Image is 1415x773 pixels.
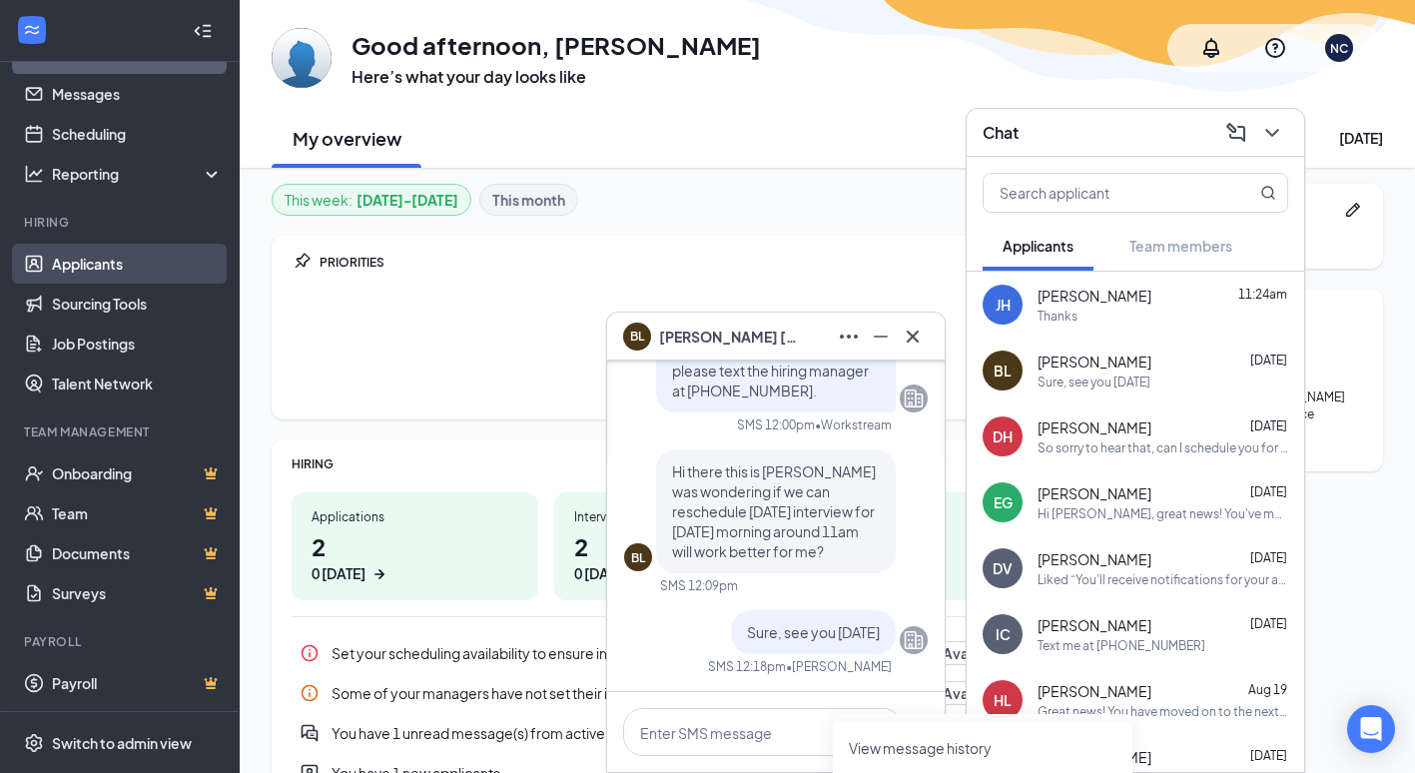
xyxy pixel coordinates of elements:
[993,426,1013,446] div: DH
[1129,237,1232,255] span: Team members
[1250,484,1287,499] span: [DATE]
[1238,287,1287,302] span: 11:24am
[292,673,1063,713] a: InfoSome of your managers have not set their interview availability yetSet AvailabilityPin
[1038,374,1150,390] div: Sure, see you [DATE]
[902,386,926,410] svg: Company
[332,723,885,743] div: You have 1 unread message(s) from active applicants
[1260,185,1276,201] svg: MagnifyingGlass
[849,738,1116,758] a: View message history
[994,690,1012,710] div: HL
[1038,417,1151,437] span: [PERSON_NAME]
[1339,128,1383,148] div: [DATE]
[1347,705,1395,753] div: Open Intercom Messenger
[1199,36,1223,60] svg: Notifications
[984,174,1220,212] input: Search applicant
[1038,549,1151,569] span: [PERSON_NAME]
[292,713,1063,753] a: DoubleChatActiveYou have 1 unread message(s) from active applicantsRead MessagesPin
[52,324,223,364] a: Job Postings
[574,529,781,584] h1: 2
[837,325,861,349] svg: Ellipses
[52,114,223,154] a: Scheduling
[52,284,223,324] a: Sourcing Tools
[574,508,781,525] div: Interviews
[300,643,320,663] svg: Info
[996,624,1011,644] div: IC
[1038,505,1288,522] div: Hi [PERSON_NAME], great news! You've moved on to the next stage of the application. Please follow...
[869,325,893,349] svg: Minimize
[1220,117,1252,149] button: ComposeMessage
[352,66,761,88] h3: Here’s what your day looks like
[292,673,1063,713] div: Some of your managers have not set their interview availability yet
[292,252,312,272] svg: Pin
[833,321,865,353] button: Ellipses
[312,529,518,584] h1: 2
[1038,352,1151,372] span: [PERSON_NAME]
[52,244,223,284] a: Applicants
[332,643,888,663] div: Set your scheduling availability to ensure interviews can be set up
[815,416,892,433] span: • Workstream
[52,493,223,533] a: TeamCrown
[1250,353,1287,368] span: [DATE]
[1038,615,1151,635] span: [PERSON_NAME]
[554,492,801,600] a: Interviews20 [DATE]ArrowRight
[865,321,897,353] button: Minimize
[993,558,1013,578] div: DV
[994,492,1013,512] div: EG
[312,563,365,584] div: 0 [DATE]
[52,164,224,184] div: Reporting
[52,733,192,753] div: Switch to admin view
[300,723,320,743] svg: DoubleChatActive
[292,455,1063,472] div: HIRING
[1038,483,1151,503] span: [PERSON_NAME]
[1263,36,1287,60] svg: QuestionInfo
[660,577,738,594] div: SMS 12:09pm
[902,628,926,652] svg: Company
[1330,40,1348,57] div: NC
[300,683,320,703] svg: Info
[1038,308,1077,325] div: Thanks
[1250,418,1287,433] span: [DATE]
[747,623,880,641] span: Sure, see you [DATE]
[22,20,42,40] svg: WorkstreamLogo
[708,658,786,675] div: SMS 12:18pm
[320,254,1063,271] div: PRIORITIES
[1224,121,1248,145] svg: ComposeMessage
[492,189,565,211] b: This month
[659,326,799,348] span: [PERSON_NAME] [PERSON_NAME]
[1256,117,1288,149] button: ChevronDown
[52,453,223,493] a: OnboardingCrown
[292,633,1063,673] a: InfoSet your scheduling availability to ensure interviews can be set upAdd AvailabilityPin
[312,508,518,525] div: Applications
[1038,286,1151,306] span: [PERSON_NAME]
[900,641,1028,665] button: Add Availability
[1038,439,1288,456] div: So sorry to hear that, can I schedule you for another day?
[1038,703,1288,720] div: Great news! You have moved on to the next stage of the application: Hiring Complete. We will reac...
[24,423,219,440] div: Team Management
[897,321,929,353] button: Cross
[293,126,401,151] h2: My overview
[285,189,458,211] div: This week :
[672,462,876,560] span: Hi there this is [PERSON_NAME] was wondering if we can reschedule [DATE] interview for [DATE] mor...
[1038,637,1205,654] div: Text me at [PHONE_NUMBER]
[737,416,815,433] div: SMS 12:00pm
[52,74,223,114] a: Messages
[292,633,1063,673] div: Set your scheduling availability to ensure interviews can be set up
[292,713,1063,753] div: You have 1 unread message(s) from active applicants
[332,683,892,703] div: Some of your managers have not set their interview availability yet
[52,533,223,573] a: DocumentsCrown
[1260,121,1284,145] svg: ChevronDown
[24,214,219,231] div: Hiring
[1038,681,1151,701] span: [PERSON_NAME]
[994,361,1012,381] div: BL
[52,663,223,703] a: PayrollCrown
[631,549,645,566] div: BL
[786,658,892,675] span: • [PERSON_NAME]
[24,164,44,184] svg: Analysis
[52,573,223,613] a: SurveysCrown
[996,295,1011,315] div: JH
[574,563,628,584] div: 0 [DATE]
[901,325,925,349] svg: Cross
[24,733,44,753] svg: Settings
[52,364,223,403] a: Talent Network
[983,122,1019,144] h3: Chat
